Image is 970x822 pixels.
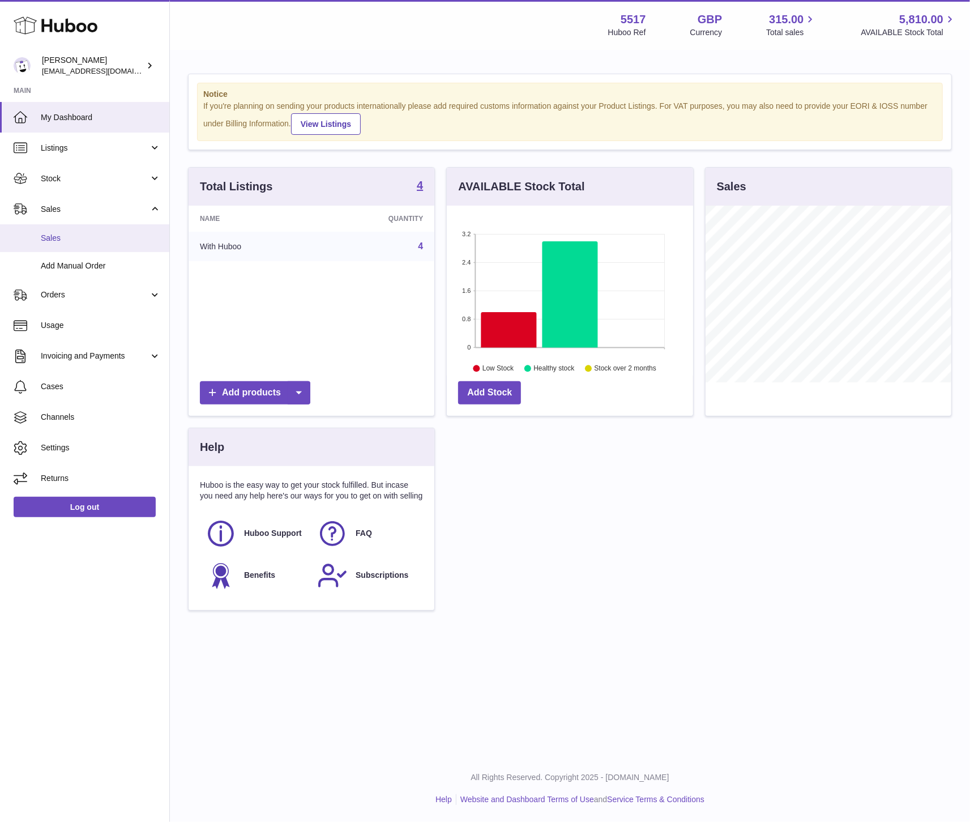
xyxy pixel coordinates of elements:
[41,381,161,392] span: Cases
[608,27,646,38] div: Huboo Ref
[206,518,306,549] a: Huboo Support
[698,12,722,27] strong: GBP
[189,206,318,232] th: Name
[200,381,310,404] a: Add products
[456,794,704,805] li: and
[41,320,161,331] span: Usage
[14,57,31,74] img: alessiavanzwolle@hotmail.com
[463,316,471,322] text: 0.8
[463,287,471,294] text: 1.6
[179,772,961,783] p: All Rights Reserved. Copyright 2025 - [DOMAIN_NAME]
[41,143,149,154] span: Listings
[41,289,149,300] span: Orders
[244,528,302,539] span: Huboo Support
[356,528,372,539] span: FAQ
[458,381,521,404] a: Add Stock
[41,442,161,453] span: Settings
[41,204,149,215] span: Sales
[206,560,306,591] a: Benefits
[41,351,149,361] span: Invoicing and Payments
[766,12,817,38] a: 315.00 Total sales
[435,795,452,804] a: Help
[244,570,275,581] span: Benefits
[418,241,423,251] a: 4
[203,89,937,100] strong: Notice
[41,112,161,123] span: My Dashboard
[690,27,723,38] div: Currency
[861,12,956,38] a: 5,810.00 AVAILABLE Stock Total
[417,180,423,193] a: 4
[595,364,656,372] text: Stock over 2 months
[189,232,318,261] td: With Huboo
[463,231,471,237] text: 3.2
[200,480,423,501] p: Huboo is the easy way to get your stock fulfilled. But incase you need any help here's our ways f...
[356,570,408,581] span: Subscriptions
[463,259,471,266] text: 2.4
[534,364,575,372] text: Healthy stock
[41,173,149,184] span: Stock
[41,233,161,244] span: Sales
[41,261,161,271] span: Add Manual Order
[717,179,746,194] h3: Sales
[899,12,943,27] span: 5,810.00
[458,179,584,194] h3: AVAILABLE Stock Total
[41,412,161,423] span: Channels
[318,206,434,232] th: Quantity
[607,795,704,804] a: Service Terms & Conditions
[317,518,417,549] a: FAQ
[621,12,646,27] strong: 5517
[14,497,156,517] a: Log out
[766,27,817,38] span: Total sales
[41,473,161,484] span: Returns
[203,101,937,135] div: If you're planning on sending your products internationally please add required customs informati...
[482,364,514,372] text: Low Stock
[200,179,273,194] h3: Total Listings
[42,55,144,76] div: [PERSON_NAME]
[291,113,361,135] a: View Listings
[460,795,594,804] a: Website and Dashboard Terms of Use
[861,27,956,38] span: AVAILABLE Stock Total
[417,180,423,191] strong: 4
[468,344,471,351] text: 0
[769,12,804,27] span: 315.00
[200,440,224,455] h3: Help
[42,66,166,75] span: [EMAIL_ADDRESS][DOMAIN_NAME]
[317,560,417,591] a: Subscriptions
